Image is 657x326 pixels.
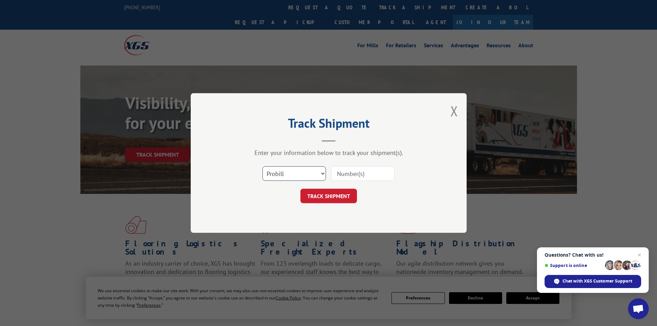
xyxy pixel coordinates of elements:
[225,118,432,131] h2: Track Shipment
[225,149,432,157] div: Enter your information below to track your shipment(s).
[300,189,357,203] button: TRACK SHIPMENT
[331,166,395,181] input: Number(s)
[545,263,603,268] span: Support is online
[545,252,641,258] span: Questions? Chat with us!
[563,278,632,284] span: Chat with XGS Customer Support
[450,102,458,120] button: Close modal
[628,298,649,319] a: Open chat
[545,275,641,288] span: Chat with XGS Customer Support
